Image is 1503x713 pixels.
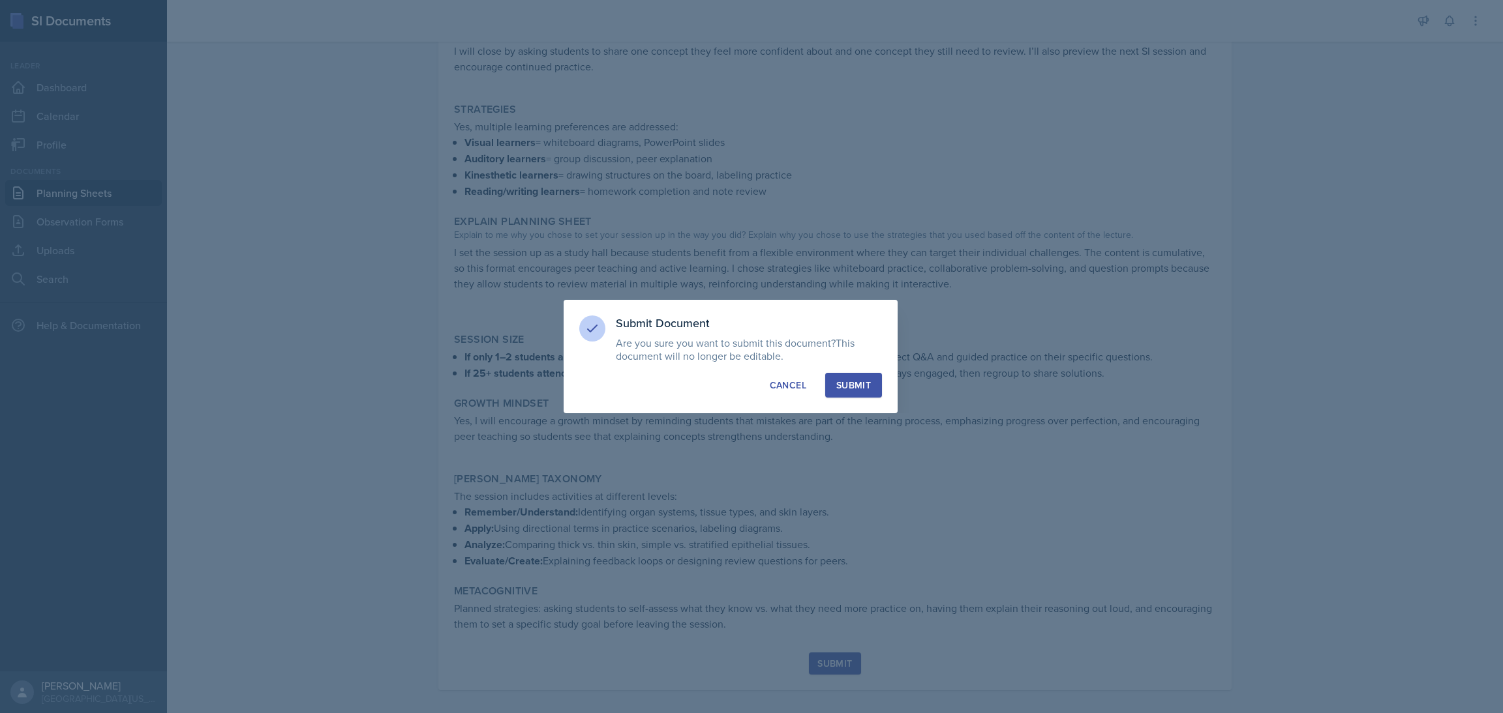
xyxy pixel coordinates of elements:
button: Submit [825,373,882,398]
div: Cancel [770,379,806,392]
p: Are you sure you want to submit this document? [616,336,882,362]
h3: Submit Document [616,315,882,331]
span: This document will no longer be editable. [616,336,855,363]
button: Cancel [759,373,817,398]
div: Submit [836,379,871,392]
